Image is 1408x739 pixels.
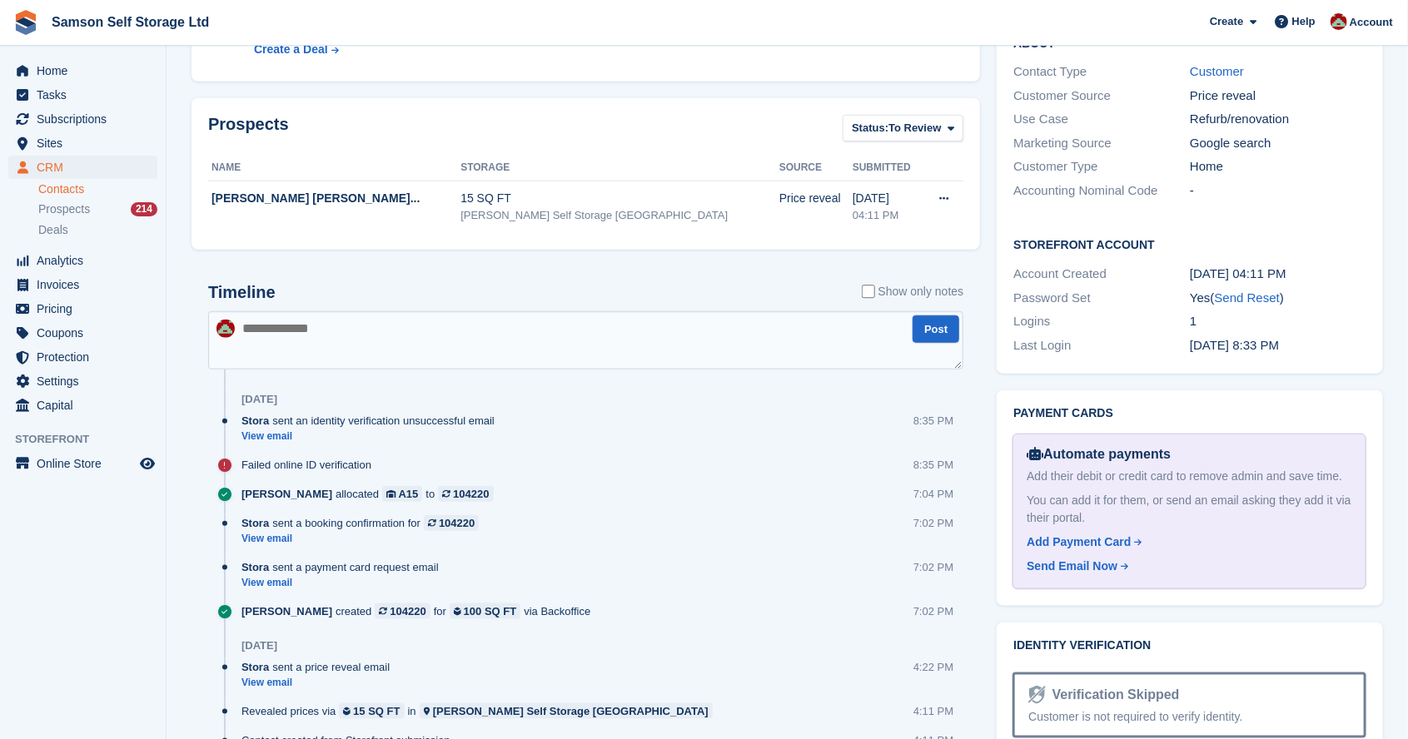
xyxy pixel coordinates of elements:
[888,120,941,136] span: To Review
[460,190,779,207] div: 15 SQ FT
[1013,157,1190,176] div: Customer Type
[241,515,269,531] span: Stora
[1190,265,1366,284] div: [DATE] 04:11 PM
[45,8,216,36] a: Samson Self Storage Ltd
[1190,64,1244,78] a: Customer
[208,155,460,181] th: Name
[464,603,517,619] div: 100 SQ FT
[1190,110,1366,129] div: Refurb/renovation
[8,369,157,393] a: menu
[8,273,157,296] a: menu
[37,321,137,345] span: Coupons
[254,41,328,58] div: Create a Deal
[13,10,38,35] img: stora-icon-8386f47178a22dfd0bd8f6a31ec36ba5ce8667c1dd55bd0f319d3a0aa187defe.svg
[241,659,398,675] div: sent a price reveal email
[37,369,137,393] span: Settings
[241,676,398,690] a: View email
[38,201,157,218] a: Prospects 214
[1210,13,1243,30] span: Create
[779,155,853,181] th: Source
[1013,265,1190,284] div: Account Created
[913,659,953,675] div: 4:22 PM
[1292,13,1316,30] span: Help
[8,131,157,155] a: menu
[1013,87,1190,106] div: Customer Source
[1013,181,1190,201] div: Accounting Nominal Code
[1331,13,1347,30] img: Ian
[37,249,137,272] span: Analytics
[37,452,137,475] span: Online Store
[399,486,419,502] div: A15
[1350,14,1393,31] span: Account
[8,59,157,82] a: menu
[254,41,603,58] a: Create a Deal
[453,486,489,502] div: 104220
[390,603,425,619] div: 104220
[8,394,157,417] a: menu
[8,156,157,179] a: menu
[216,320,235,338] img: Ian
[241,659,269,675] span: Stora
[208,115,289,146] h2: Prospects
[843,115,963,142] button: Status: To Review
[241,603,332,619] span: [PERSON_NAME]
[241,429,503,444] a: View email
[1190,157,1366,176] div: Home
[913,315,959,343] button: Post
[1013,110,1190,129] div: Use Case
[1215,290,1280,305] a: Send Reset
[241,393,277,406] div: [DATE]
[913,703,953,719] div: 4:11 PM
[8,345,157,369] a: menu
[913,413,953,429] div: 8:35 PM
[382,486,422,502] a: A15
[913,457,953,473] div: 8:35 PM
[1190,87,1366,106] div: Price reveal
[241,639,277,652] div: [DATE]
[852,120,888,136] span: Status:
[460,207,779,224] div: [PERSON_NAME] Self Storage [GEOGRAPHIC_DATA]
[1028,708,1351,726] div: Customer is not required to verify identity.
[37,297,137,320] span: Pricing
[862,283,964,300] label: Show only notes
[913,603,953,619] div: 7:02 PM
[1190,181,1366,201] div: -
[1027,533,1346,551] a: Add Payment Card
[438,486,493,502] a: 104220
[208,283,276,302] h2: Timeline
[131,202,157,216] div: 214
[853,155,922,181] th: Submitted
[339,703,404,719] a: 15 SQ FT
[241,703,721,719] div: Revealed prices via in
[1013,336,1190,355] div: Last Login
[38,222,68,238] span: Deals
[1027,558,1117,575] div: Send Email Now
[241,576,447,590] a: View email
[913,486,953,502] div: 7:04 PM
[37,273,137,296] span: Invoices
[353,703,400,719] div: 15 SQ FT
[1028,686,1045,704] img: Identity Verification Ready
[1190,134,1366,153] div: Google search
[375,603,430,619] a: 104220
[439,515,475,531] div: 104220
[1027,533,1131,551] div: Add Payment Card
[15,431,166,448] span: Storefront
[1027,444,1352,464] div: Automate payments
[8,297,157,320] a: menu
[241,532,487,546] a: View email
[1013,312,1190,331] div: Logins
[1013,289,1190,308] div: Password Set
[1013,407,1366,420] h2: Payment cards
[1027,468,1352,485] div: Add their debit or credit card to remove admin and save time.
[38,181,157,197] a: Contacts
[37,345,137,369] span: Protection
[8,107,157,131] a: menu
[8,452,157,475] a: menu
[1013,236,1366,252] h2: Storefront Account
[37,59,137,82] span: Home
[1013,639,1366,652] h2: Identity verification
[1190,312,1366,331] div: 1
[1046,685,1180,705] div: Verification Skipped
[8,321,157,345] a: menu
